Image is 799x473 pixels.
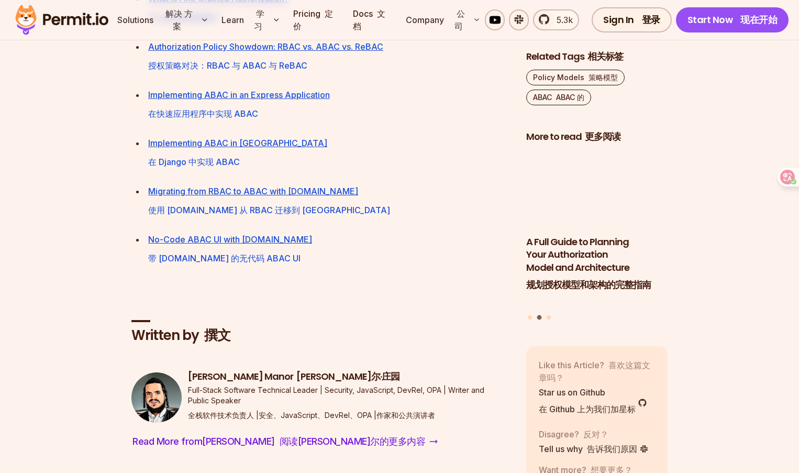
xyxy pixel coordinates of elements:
li: 2 of 3 [526,150,668,309]
a: Sign In 登录 [592,7,672,32]
a: 5.3k [533,9,579,30]
font: 反对？ [583,429,608,439]
h3: [PERSON_NAME] Manor [188,370,509,383]
font: 策略模型 [589,73,618,82]
button: Solutions 解决 方案 [113,3,213,37]
font: 公司 [454,8,465,31]
a: Docs 文档 [349,3,397,37]
a: Start Now 现在开始 [676,7,789,32]
span: Read More from [PERSON_NAME] [132,434,425,449]
span: 5.3k [550,14,573,26]
font: 在快速应用程序中实现 ABAC [148,108,258,119]
font: 喜欢这篇文章吗？ [539,360,650,383]
font: 全栈软件技术负责人 |安全、JavaScript、DevRel、OPA |作家和公共演讲者 [188,411,435,420]
img: Gabriel L. Manor [131,372,182,423]
a: ABAC ABAC 的 [526,90,591,105]
h3: A Full Guide to Planning Your Authorization Model and Architecture [526,235,668,295]
font: 在 Django 中实现 ABAC [148,157,240,167]
font: 解决 方案 [165,8,193,31]
button: Go to slide 2 [537,315,542,320]
font: 规划授权模型和架构的完整指南 [526,278,651,291]
p: Like this Article? [539,359,655,384]
font: 现在开始 [740,13,777,26]
font: 授权策略对决：RBAC 与 ABAC 与 ReBAC [148,60,307,71]
font: 学习 [254,8,264,31]
button: Go to slide 3 [547,315,551,320]
font: [PERSON_NAME]尔·庄园 [296,370,399,383]
a: Migrating from RBAC to ABAC with [DOMAIN_NAME]使用 [DOMAIN_NAME] 从 RBAC 迁移到 [GEOGRAPHIC_DATA] [148,186,390,215]
font: 撰文 [204,326,230,345]
a: Authorization Policy Showdown: RBAC vs. ABAC vs. ReBAC授权策略对决：RBAC 与 ABAC 与 ReBAC [148,41,383,71]
p: Full-Stack Software Technical Leader | Security, JavaScript, DevRel, OPA | Writer and Public Speaker [188,385,509,425]
a: Pricing 定价 [289,3,345,37]
img: A Full Guide to Planning Your Authorization Model and Architecture [526,150,668,229]
a: Read More from[PERSON_NAME] 阅读[PERSON_NAME]尔的更多内容 [131,433,439,450]
img: Permit logo [10,2,113,38]
font: ABAC 的 [556,93,584,102]
p: Disagree? [539,428,649,441]
h2: Written by [131,326,509,345]
h2: More to read [526,130,668,144]
a: A Full Guide to Planning Your Authorization Model and ArchitectureA Full Guide to Planning Your A... [526,150,668,309]
font: 相关标签 [587,50,623,63]
font: 更多阅读 [585,130,620,143]
button: Company 公司 [402,3,485,37]
button: Go to slide 1 [528,315,532,320]
a: No-Code ABAC UI with [DOMAIN_NAME]带 [DOMAIN_NAME] 的无代码 ABAC UI [148,234,312,263]
font: 使用 [DOMAIN_NAME] 从 RBAC 迁移到 [GEOGRAPHIC_DATA] [148,205,390,215]
a: Policy Models 策略模型 [526,70,625,85]
a: Implementing ABAC in [GEOGRAPHIC_DATA]在 Django 中实现 ABAC [148,138,327,167]
font: 阅读[PERSON_NAME]尔的更多内容 [280,436,426,447]
a: Implementing ABAC in an Express Application在快速应用程序中实现 ABAC [148,90,330,119]
font: 定价 [293,8,333,31]
font: 带 [DOMAIN_NAME] 的无代码 ABAC UI [148,253,301,263]
a: Tell us why 告诉我们原因 [539,443,649,455]
font: 登录 [642,13,660,26]
div: Posts [526,150,668,321]
h2: Related Tags [526,50,668,63]
font: 文档 [353,8,385,31]
a: Star us on Github在 Github 上为我们加星标 [539,386,655,420]
button: Learn 学习 [217,3,285,37]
